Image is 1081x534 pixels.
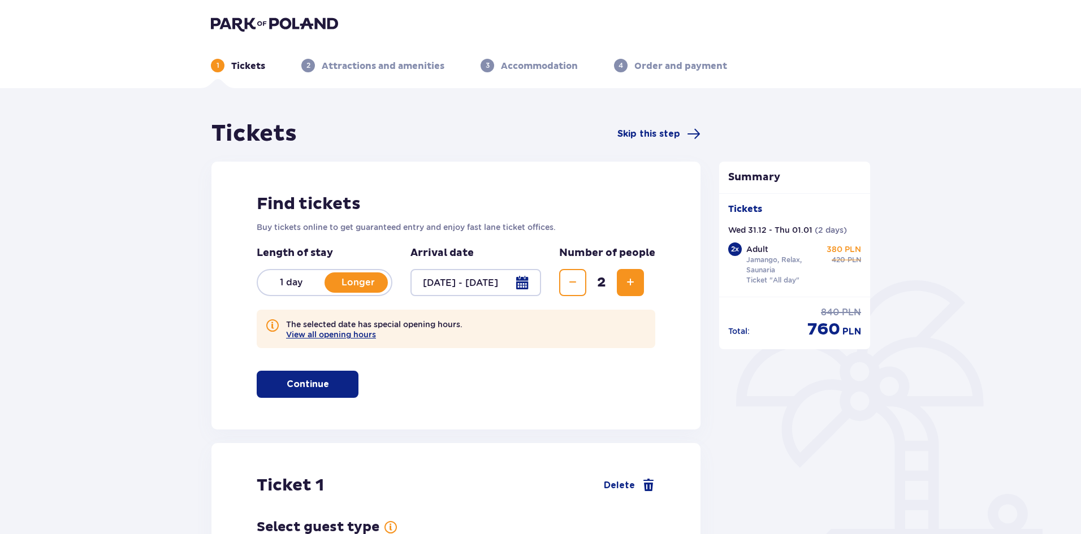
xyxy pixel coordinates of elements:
[746,244,768,255] p: Adult
[501,60,578,72] p: Accommodation
[728,224,812,236] p: Wed 31.12 - Thu 01.01
[815,224,847,236] p: ( 2 days )
[211,120,297,148] h1: Tickets
[589,274,615,291] span: 2
[842,325,861,338] span: PLN
[807,319,840,340] span: 760
[486,60,490,71] p: 3
[257,222,655,233] p: Buy tickets online to get guaranteed entry and enjoy fast lane ticket offices.
[832,255,845,265] span: 420
[634,60,727,72] p: Order and payment
[827,244,861,255] p: 380 PLN
[617,269,644,296] button: Increase
[211,16,338,32] img: Park of Poland logo
[322,60,444,72] p: Attractions and amenities
[257,371,358,398] button: Continue
[617,127,701,141] a: Skip this step
[257,193,655,215] h2: Find tickets
[287,378,329,390] p: Continue
[746,255,824,275] p: Jamango, Relax, Saunaria
[231,60,265,72] p: Tickets
[728,203,762,215] p: Tickets
[306,60,310,71] p: 2
[559,269,586,296] button: Decrease
[286,330,376,339] button: View all opening hours
[301,59,444,72] div: 2Attractions and amenities
[286,319,462,339] p: The selected date has special opening hours.
[604,479,655,492] a: Delete
[258,276,325,289] p: 1 day
[842,306,861,319] span: PLN
[617,128,680,140] span: Skip this step
[614,59,727,72] div: 4Order and payment
[410,246,474,260] p: Arrival date
[746,275,799,285] p: Ticket "All day"
[257,246,392,260] p: Length of stay
[481,59,578,72] div: 3Accommodation
[728,242,742,256] div: 2 x
[217,60,219,71] p: 1
[719,171,871,184] p: Summary
[728,325,750,337] p: Total :
[559,246,655,260] p: Number of people
[619,60,623,71] p: 4
[821,306,840,319] span: 840
[847,255,861,265] span: PLN
[325,276,391,289] p: Longer
[604,479,635,492] span: Delete
[257,475,324,496] h2: Ticket 1
[211,59,265,72] div: 1Tickets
